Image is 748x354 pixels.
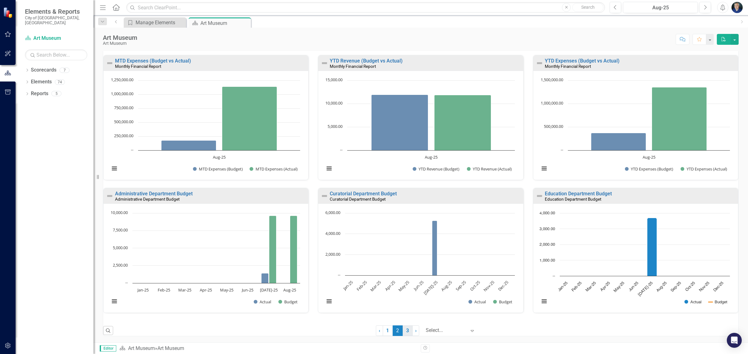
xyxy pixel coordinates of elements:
[539,164,548,173] button: View chart menu, Chart
[393,325,403,336] span: 2
[536,59,543,67] img: Not Defined
[125,280,128,285] text: --
[321,210,520,311] div: Chart. Highcharts interactive chart.
[222,86,277,150] g: MTD Expenses (Actual), bar series 2 of 2 with 1 bar.
[321,210,518,311] svg: Interactive chart
[143,216,297,283] g: Budget, bar series 2 of 2 with 8 bars.
[31,78,52,86] a: Elements
[397,279,410,293] text: May-25
[727,333,742,348] div: Open Intercom Messenger
[114,119,133,124] text: 500,000.00
[119,345,416,352] div: »
[536,77,735,178] div: Chart. Highcharts interactive chart.
[600,281,611,292] text: Apr-25
[533,188,738,313] div: Double-Click to Edit
[31,67,56,74] a: Scorecards
[25,8,87,15] span: Elements & Reports
[468,299,486,305] button: Show Actual
[241,287,253,293] text: Jun-25
[731,2,743,13] button: Nick Nelson
[330,197,386,202] small: Curatorial Department Budget
[103,34,137,41] div: Art Museum
[325,297,333,305] button: View chart menu, Chart
[260,287,278,293] text: [DATE]-25
[572,3,603,12] button: Search
[545,58,620,64] a: YTD Expenses (Budget vs Actual)
[536,192,543,200] img: Not Defined
[114,133,133,138] text: 250,000.00
[110,297,119,305] button: View chart menu, Chart
[115,197,180,202] small: Administrative Department Budget
[325,77,343,82] text: 15,000.00
[110,164,119,173] button: View chart menu, Chart
[712,281,724,292] text: Dec-25
[157,345,184,351] div: Art Museum
[539,227,555,231] text: 3,000.00
[684,299,702,304] button: Show Actual
[321,77,518,178] svg: Interactive chart
[372,95,428,150] path: Aug-25, 11,902.44. YTD Revenue (Budget).
[625,166,673,172] button: Show YTD Expenses (Budget)
[412,279,424,292] text: Jun-25
[136,19,185,26] div: Manage Elements
[628,281,639,292] text: Jun-25
[539,297,548,305] button: View chart menu, Chart
[434,95,491,150] path: Aug-25, 11,818.78. YTD Revenue (Actual).
[355,279,368,292] text: Feb-25
[290,216,297,283] path: Aug-25, 9,604.5. Budget.
[330,58,403,64] a: YTD Revenue (Budget vs Actual)
[200,19,249,27] div: Art Museum
[25,49,87,60] input: Search Below...
[698,281,710,292] text: Nov-25
[113,245,128,250] text: 5,000.00
[254,299,271,305] button: Show Actual
[545,64,591,69] small: Monthly Financial Report
[3,7,14,18] img: ClearPoint Strategy
[125,19,185,26] a: Manage Elements
[413,166,460,172] button: Show YTD Revenue (Budget)
[545,197,601,202] small: Education Department Budget
[539,243,555,247] text: 2,000.00
[325,231,340,236] text: 4,000.00
[178,287,191,293] text: Mar-25
[222,86,277,150] path: Aug-25, 1,133,699.85. MTD Expenses (Actual).
[103,55,309,180] div: Double-Click to Edit
[318,55,523,180] div: Double-Click to Edit
[536,210,735,311] div: Chart. Highcharts interactive chart.
[325,164,333,173] button: View chart menu, Chart
[137,287,149,293] text: Jan-25
[372,95,428,150] g: YTD Revenue (Budget), bar series 1 of 2 with 1 bar.
[325,210,340,215] text: 6,000.00
[545,191,612,197] a: Education Department Budget
[325,251,340,257] text: 2,000.00
[383,325,393,336] a: 1
[113,262,128,268] text: 2,500.00
[31,90,48,97] a: Reports
[533,55,738,180] div: Double-Click to Edit
[553,274,555,278] text: --
[539,211,555,215] text: 4,000.00
[283,287,296,293] text: Aug-25
[114,105,133,110] text: 750,000.00
[128,345,155,351] a: Art Museum
[115,191,193,197] a: Administrative Department Budget
[482,279,495,292] text: Nov-25
[250,166,298,172] button: Show MTD Expenses (Actual)
[591,133,646,150] path: Aug-25, 373,187.49. YTD Expenses (Budget).
[493,299,512,305] button: Show Budget
[107,77,305,178] div: Chart. Highcharts interactive chart.
[415,328,417,333] span: ›
[369,279,382,292] text: Mar-25
[161,140,216,150] path: Aug-25, 175,965.94. MTD Expenses (Budget).
[113,227,128,233] text: 7,500.00
[321,192,328,200] img: Not Defined
[432,221,437,275] path: Jul-25, 5,257.89. Actual.
[106,192,113,200] img: Not Defined
[647,218,657,276] path: Jul-25, 3,700.3. Actual.
[325,100,343,106] text: 10,000.00
[111,210,128,215] text: 10,000.00
[340,147,343,152] text: --
[106,59,113,67] img: Not Defined
[103,188,309,313] div: Double-Click to Edit
[161,140,216,150] g: MTD Expenses (Budget), bar series 1 of 2 with 1 bar.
